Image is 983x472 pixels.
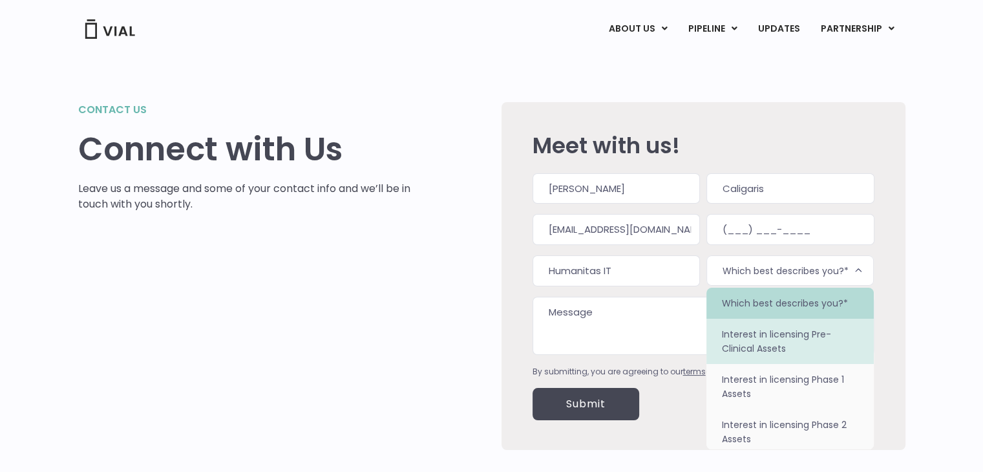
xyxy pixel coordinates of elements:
input: Work email* [533,214,700,245]
li: Interest in licensing Phase 2 Assets [706,409,874,455]
li: Which best describes you?* [706,288,874,319]
h2: Contact us [78,102,411,118]
li: Interest in licensing Phase 1 Assets [706,364,874,409]
h2: Meet with us! [533,133,874,158]
a: UPDATES [747,18,809,40]
input: Phone [706,214,874,245]
input: Submit [533,388,639,420]
input: First name* [533,173,700,204]
a: terms [683,366,706,377]
li: Interest in licensing Pre-Clinical Assets [706,319,874,364]
p: Leave us a message and some of your contact info and we’ll be in touch with you shortly. [78,181,411,212]
h1: Connect with Us [78,131,411,168]
a: ABOUT USMenu Toggle [598,18,677,40]
input: Company* [533,255,700,286]
img: Vial Logo [84,19,136,39]
span: Which best describes you?* [706,255,874,286]
div: By submitting, you are agreeing to our and [533,366,874,378]
a: PIPELINEMenu Toggle [677,18,746,40]
input: Last name* [706,173,874,204]
a: PARTNERSHIPMenu Toggle [810,18,904,40]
